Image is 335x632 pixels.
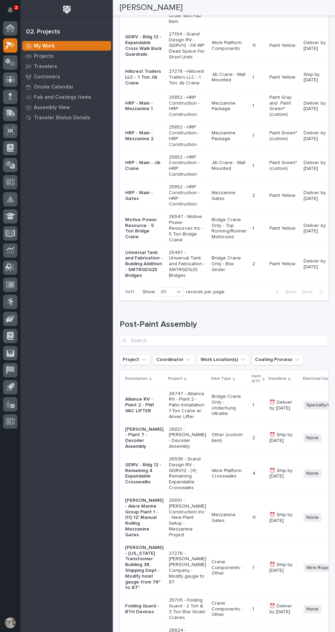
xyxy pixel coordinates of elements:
[169,69,206,86] p: 27278 - Hillcrest Trailers LLC - 1 Ton Jib Crane
[120,284,140,300] p: 1 of 1
[125,545,163,591] p: [PERSON_NAME] - [US_STATE] Transformer Building 38, Shipping Dept - Modify hoist gauge from 78" t...
[252,401,255,408] p: 1
[21,51,113,61] a: Projects
[169,391,206,420] p: 26747 - Alliance RV - Plant 2 - Patio Installation 1-Ton Crane w/ Anver Lifter
[34,115,90,121] p: Traveler Status Details
[212,601,247,618] p: Crane Components - Other
[169,250,206,279] p: 25487 - Universal Tank and Fabrication - SMTRGDG25 Bridges
[169,597,206,620] p: 25705 - Folding Guard - 2 Ton & 3 Ton Box Girder Cranes
[304,513,321,522] span: None
[212,160,247,172] p: Jib Crane - Wall Mounted
[212,217,247,240] p: Bridge Crane Only - Top Running/Runner Motorized
[212,130,247,142] p: Mezzanine Package
[252,513,257,521] p: 11
[169,124,206,147] p: 25852 - HRP Construction - HRP Construction
[15,5,17,10] p: 2
[21,112,113,123] a: Traveler Status Details
[125,462,163,485] p: GDRV - Bldg 12 - Remaining 4 Expandable Crosswalks
[212,512,247,524] p: Mezzanine Gates
[212,40,247,52] p: Work Platform Components
[34,43,55,49] p: My Work
[120,3,183,13] h2: [PERSON_NAME]
[212,190,247,202] p: Mezzanine Gates
[269,512,298,524] p: ⏰ Ship by [DATE]
[269,160,298,172] p: Paint Green* (custom)
[120,320,328,330] h1: Post-Paint Assembly
[212,100,247,112] p: Mezzanine Package
[125,160,163,172] p: HRP - Main - Jib Crane
[153,354,195,365] button: Coordinator
[304,40,332,52] p: Deliver by [DATE]
[269,95,298,118] p: Paint Gray and Paint Green* (custom)
[26,28,60,36] div: 02. Projects
[304,469,321,478] span: None
[299,289,328,295] button: Next
[143,289,155,295] p: Show
[269,562,298,574] p: ⏰ Ship by [DATE]
[21,92,113,102] a: Fab and Coatings Items
[21,82,113,92] a: Onsite Calendar
[270,289,299,295] button: Back
[125,100,163,112] p: HRP - Main - Mezzanine 1
[34,84,73,90] p: Onsite Calendar
[252,434,256,441] p: 2
[21,102,113,112] a: Assembly View
[302,289,317,295] span: Next
[252,132,255,139] p: 1
[212,432,247,444] p: Other (custom item)
[125,375,148,382] p: Description
[125,427,163,449] p: [PERSON_NAME] - Plant 7 - Decoiler Assembly
[120,354,150,365] button: Project
[304,130,332,142] p: Deliver by [DATE]
[120,335,328,346] input: Search
[269,43,298,49] p: Paint Yellow
[252,605,255,612] p: 1
[125,69,163,86] p: Hillcrest Trailers LLC - 1 Ton Jib Crane
[169,95,206,118] p: 25852 - HRP Construction - HRP Construction
[252,73,255,80] p: 1
[125,130,163,142] p: HRP - Main - Mezzanine 2
[21,41,113,51] a: My Work
[304,605,321,614] span: None
[304,258,332,270] p: Deliver by [DATE]
[304,434,321,442] span: None
[282,289,296,295] span: Back
[186,289,225,295] p: records per page
[125,190,163,202] p: HRP - Main - Gates
[125,396,163,414] p: Alliance RV - Plant 2 - PWI VAC LIFTER
[34,53,54,59] p: Projects
[21,71,113,82] a: Customers
[169,154,206,177] p: 25852 - HRP Construction - HRP Construction
[252,373,261,385] p: Item QTY
[212,394,247,417] p: Bridge Crane Only - Underhung Ultralite
[212,468,247,480] p: Work Platform Crosswalks
[169,31,206,60] p: 27194 - Grand Design RV - GDRV12 - Fill WP Dead Space For Short Units
[304,72,332,83] p: Ship by [DATE]
[21,61,113,71] a: Travelers
[9,7,17,18] div: Notifications2
[269,261,298,267] p: Paint Yellow
[269,193,298,199] p: Paint Yellow
[269,130,298,142] p: Paint Green* (custom)
[269,468,298,480] p: ⏰ Ship by [DATE]
[252,41,257,49] p: 11
[304,223,332,234] p: Deliver by [DATE]
[304,160,332,172] p: Deliver by [DATE]
[252,260,256,267] p: 2
[3,3,17,17] button: Notifications
[269,603,298,615] p: ⏰ Deliver by [DATE]
[169,427,206,449] p: 26821 - [PERSON_NAME] - Decoiler Assembly
[269,375,286,382] p: Deadline
[198,354,249,365] button: Work Location(s)
[269,226,298,231] p: Paint Yellow
[169,456,206,491] p: 26536 - Grand Design RV - GDRV12 - (4) Remaining Expandable Crosswalks
[34,74,60,80] p: Customers
[125,250,163,279] p: Universal Tank and Fabrication - Building Addition - SMTRGDG25 Bridges
[125,498,163,538] p: [PERSON_NAME] - Alera Marine Group Plant 1 - (11) 12' Manual Rolling Mezzanine Gates
[34,64,57,70] p: Travelers
[252,224,255,231] p: 1
[252,469,257,476] p: 4
[212,72,247,83] p: Jib Crane - Wall Mounted
[252,354,304,365] button: Coating Process
[211,375,231,382] p: Item Type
